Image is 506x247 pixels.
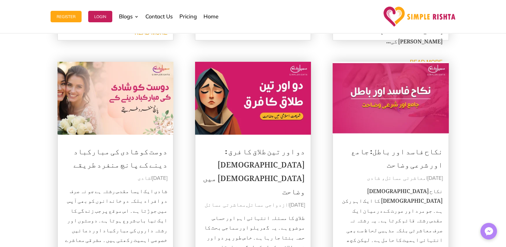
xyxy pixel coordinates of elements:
[427,176,443,181] span: [DATE]
[483,225,495,237] img: Messenger
[135,30,167,36] a: read more
[145,2,173,32] a: Contact Us
[88,11,112,22] button: Login
[290,202,305,208] span: [DATE]
[205,202,246,208] a: معاشرتی مسائل
[203,2,219,32] a: Home
[247,202,288,208] a: ازدواجی مسائل
[333,62,449,134] img: نکاح فاسد اور باطل: جامع اور شرعی وضاحت
[351,140,443,172] a: نکاح فاسد اور باطل: جامع اور شرعی وضاحت
[203,140,305,199] a: دو اور تین طلاق کا فرق : [DEMOGRAPHIC_DATA] [DEMOGRAPHIC_DATA] میں وضاحت
[138,176,151,181] a: شادی
[367,176,426,181] a: معاشرتی مسائل، شادی
[201,200,305,210] p: | ,
[119,2,139,32] a: Blogs
[73,140,167,172] a: دوست کو شادی کی مبارکباد دینے کے پانچ منفرد طریقے
[51,2,82,32] a: Register
[51,11,82,22] button: Register
[179,2,197,32] a: Pricing
[64,174,168,183] p: |
[339,174,443,183] p: |
[88,2,112,32] a: Login
[152,176,167,181] span: [DATE]
[410,59,442,65] a: read more
[195,62,311,134] img: دو اور تین طلاق کا فرق : شریعت اسلامی میں وضاحت
[57,62,174,134] img: دوست کو شادی کی مبارکباد دینے کے پانچ منفرد طریقے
